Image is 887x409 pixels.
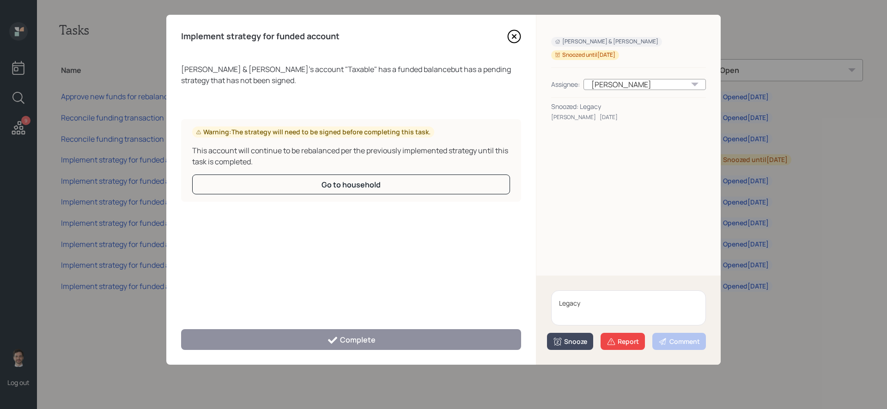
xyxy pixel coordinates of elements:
[181,329,521,350] button: Complete
[181,31,340,42] h4: Implement strategy for funded account
[600,113,618,121] div: [DATE]
[196,127,431,137] div: Warning: The strategy will need to be signed before completing this task.
[551,102,706,111] div: Snoozed: Legacy
[551,290,706,325] textarea: Legacy
[551,79,580,89] div: Assignee:
[607,337,639,346] div: Report
[555,51,615,59] div: Snoozed until [DATE]
[547,333,593,350] button: Snooze
[601,333,645,350] button: Report
[551,113,596,121] div: [PERSON_NAME]
[652,333,706,350] button: Comment
[192,145,510,167] div: This account will continue to be rebalanced per the previously implemented strategy until this ta...
[192,174,510,194] button: Go to household
[555,38,658,46] div: [PERSON_NAME] & [PERSON_NAME]
[181,64,521,86] div: [PERSON_NAME] & [PERSON_NAME] 's account " Taxable " has a funded balance but has a pending strat...
[583,79,706,90] div: [PERSON_NAME]
[553,337,587,346] div: Snooze
[327,335,376,346] div: Complete
[322,180,381,190] div: Go to household
[658,337,700,346] div: Comment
